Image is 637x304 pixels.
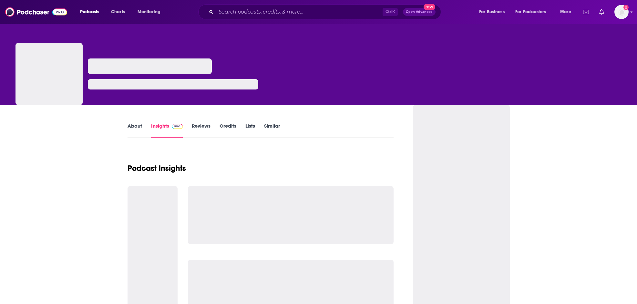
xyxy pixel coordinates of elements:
a: About [128,123,142,138]
a: Credits [220,123,236,138]
span: Ctrl K [383,8,398,16]
h1: Podcast Insights [128,163,186,173]
svg: Add a profile image [623,5,629,10]
img: Podchaser Pro [172,124,183,129]
span: For Business [479,7,505,16]
span: More [560,7,571,16]
a: Reviews [192,123,211,138]
button: open menu [133,7,169,17]
a: Show notifications dropdown [597,6,607,17]
span: New [424,4,435,10]
a: Lists [245,123,255,138]
span: Charts [111,7,125,16]
span: Open Advanced [406,10,433,14]
span: For Podcasters [515,7,546,16]
a: Show notifications dropdown [580,6,591,17]
button: Open AdvancedNew [403,8,436,16]
span: Monitoring [138,7,160,16]
button: open menu [475,7,513,17]
span: Logged in as Ashley_Beenen [614,5,629,19]
span: Podcasts [80,7,99,16]
a: InsightsPodchaser Pro [151,123,183,138]
img: User Profile [614,5,629,19]
button: open menu [556,7,579,17]
img: Podchaser - Follow, Share and Rate Podcasts [5,6,67,18]
button: open menu [76,7,108,17]
a: Charts [107,7,129,17]
button: open menu [511,7,556,17]
input: Search podcasts, credits, & more... [216,7,383,17]
div: Search podcasts, credits, & more... [204,5,447,19]
button: Show profile menu [614,5,629,19]
a: Similar [264,123,280,138]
